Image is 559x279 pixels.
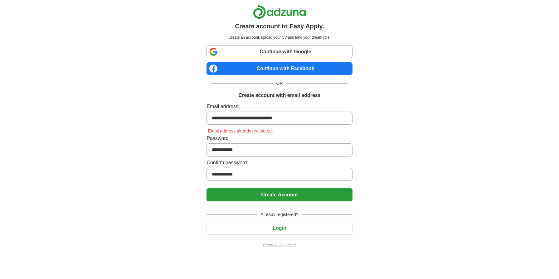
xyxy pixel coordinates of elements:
[207,62,352,75] a: Continue with Facebook
[207,128,274,133] span: Email address already registered.
[207,103,352,110] label: Email address
[207,188,352,201] button: Create Account
[273,80,287,87] span: OR
[208,35,351,40] p: Create an account, upload your CV and land your dream role.
[207,242,352,248] a: Return to job advert
[207,222,352,235] button: Login
[207,225,352,231] a: Login
[207,159,352,166] label: Confirm password
[253,5,306,19] img: Adzuna logo
[207,135,352,142] label: Password
[235,22,324,31] h1: Create account to Easy Apply.
[257,211,302,218] span: Already registered?
[207,45,352,58] a: Continue with Google
[238,92,320,99] h1: Create account with email address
